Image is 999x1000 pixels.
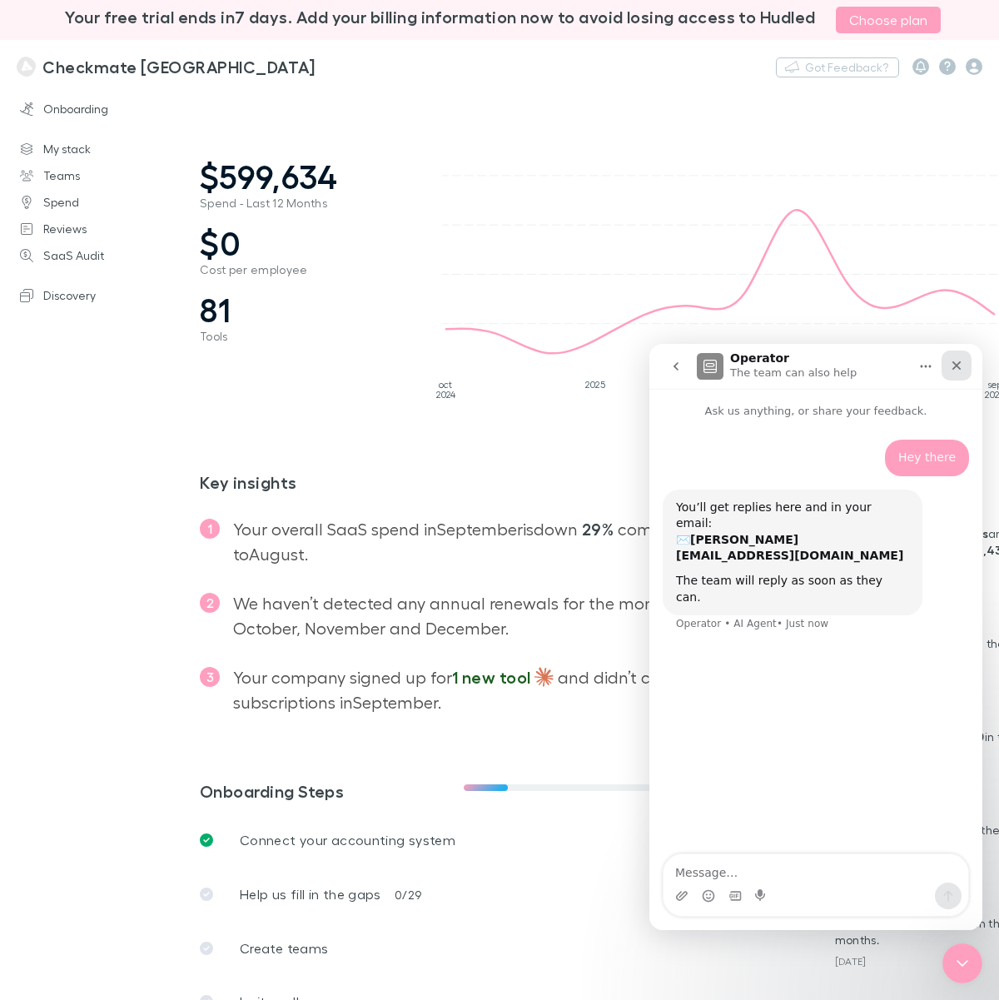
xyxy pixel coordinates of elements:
tspan: oct [439,379,452,390]
iframe: Intercom live chat [649,344,982,930]
div: Help us fill in the gaps0/29 [186,868,719,921]
span: 81 [200,290,408,330]
p: Help us fill in the gaps [240,884,381,904]
span: 2 [200,593,220,613]
h3: Onboarding Steps [200,781,464,801]
a: Teams [3,162,212,189]
a: Create teams [186,922,742,975]
span: Tools [200,330,408,343]
a: SaaS Audit [3,242,212,269]
a: Reviews [3,216,212,242]
span: 1 new tool [452,667,531,687]
span: Spend - Last 12 Months [200,197,408,210]
tspan: 2025 [585,379,605,390]
a: Choose plan [836,7,941,33]
span: 0 / 29 [395,888,421,902]
a: Onboarding [3,96,212,122]
button: Got Feedback? [776,57,899,77]
p: Connect your accounting system [240,830,455,850]
span: Your company signed up for and didn’t cancel any subscriptions in September . [233,667,726,712]
span: 1 [200,519,220,539]
span: $0 [200,223,408,263]
span: We haven’t detected any annual renewals for the months of October, November and December . [233,593,698,638]
span: $599,634 [200,157,408,197]
img: Checkmate New Zealand's Logo [17,57,36,77]
strong: 29% [582,519,614,539]
iframe: Intercom live chat [942,943,982,983]
tspan: 2024 [436,389,456,400]
h3: Checkmate [GEOGRAPHIC_DATA] [42,57,315,77]
a: Spend [3,189,212,216]
a: My stack [3,136,212,162]
a: Checkmate [GEOGRAPHIC_DATA] [7,47,326,87]
span: Your overall SaaS spend in September is down compared to August . [233,519,699,564]
h2: Key insights [200,472,755,492]
img: images%2Flogos%2FMeN9IuXMAKbEZyec4vVDSkdPUWK2%2Fservices%2Fsrv_GHWxvonJlXAs0ZhVAmA2__1 [534,667,554,687]
p: Create teams [240,938,328,958]
span: 3 [200,667,220,687]
a: Discovery [3,282,212,309]
span: Cost per employee [200,263,408,276]
a: Connect your accounting system [186,813,742,867]
h3: Your free trial ends in 7 days . Add your billing information now to avoid losing access to Hudled [65,7,815,33]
